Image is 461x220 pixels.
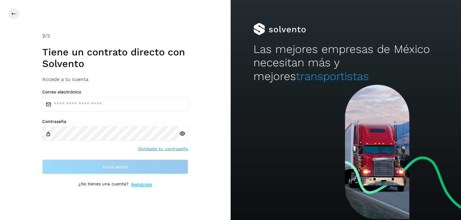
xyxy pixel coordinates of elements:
a: Regístrate [131,181,152,188]
p: ¿No tienes una cuenta? [78,181,129,188]
button: Inicia sesión [42,159,188,174]
span: Inicia sesión [102,165,128,169]
label: Contraseña [42,119,188,124]
span: 2 [42,33,45,39]
span: transportistas [296,70,369,83]
a: Olvidaste tu contraseña [138,146,188,152]
label: Correo electrónico [42,89,188,95]
h3: Accede a tu cuenta [42,76,188,82]
h2: Las mejores empresas de México necesitan más y mejores [253,43,438,83]
h1: Tiene un contrato directo con Solvento [42,46,188,70]
div: /2 [42,32,188,40]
